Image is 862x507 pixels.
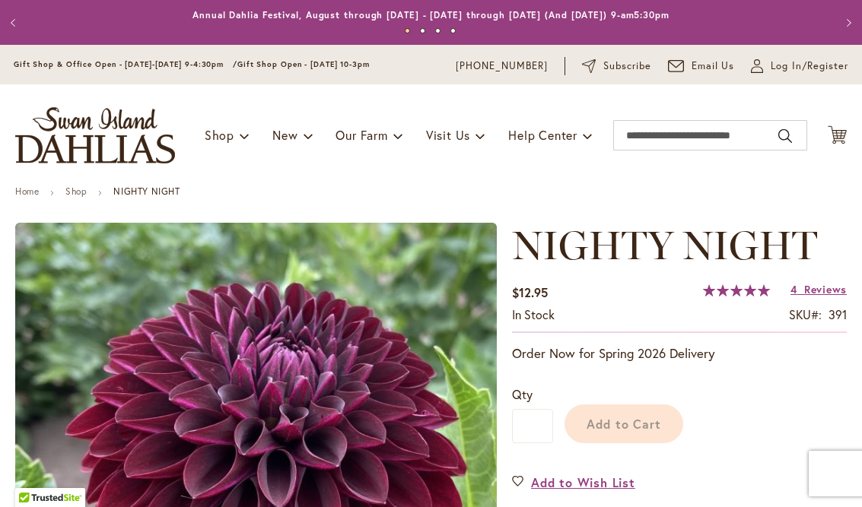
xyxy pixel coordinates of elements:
span: Shop [205,127,234,143]
span: Add to Wish List [531,474,635,491]
strong: NIGHTY NIGHT [113,185,180,197]
div: Availability [512,306,555,324]
span: Qty [512,386,533,402]
button: 4 of 4 [450,28,456,33]
span: Gift Shop Open - [DATE] 10-3pm [237,59,370,69]
span: New [272,127,297,143]
button: Next [832,8,862,38]
div: 100% [703,284,770,296]
a: store logo [15,107,175,163]
a: Log In/Register [751,59,848,74]
span: $12.95 [512,284,548,300]
span: 4 [790,282,797,296]
span: In stock [512,306,555,322]
button: 3 of 4 [435,28,441,33]
span: NIGHTY NIGHT [512,221,817,269]
a: [PHONE_NUMBER] [456,59,548,74]
iframe: Launch Accessibility Center [11,453,54,496]
span: Subscribe [603,59,651,74]
a: Shop [65,185,87,197]
p: Order Now for Spring 2026 Delivery [512,344,847,363]
button: 1 of 4 [405,28,410,33]
span: Our Farm [336,127,387,143]
a: 4 Reviews [790,282,847,296]
span: Help Center [508,127,577,143]
div: 391 [829,306,847,324]
span: Email Us [692,59,735,74]
a: Annual Dahlia Festival, August through [DATE] - [DATE] through [DATE] (And [DATE]) 9-am5:30pm [192,9,670,21]
span: Gift Shop & Office Open - [DATE]-[DATE] 9-4:30pm / [14,59,237,69]
span: Log In/Register [771,59,848,74]
span: Reviews [804,282,847,296]
a: Email Us [668,59,735,74]
a: Add to Wish List [512,474,635,491]
button: 2 of 4 [420,28,425,33]
a: Home [15,185,39,197]
strong: SKU [789,306,822,322]
a: Subscribe [582,59,651,74]
span: Visit Us [426,127,470,143]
